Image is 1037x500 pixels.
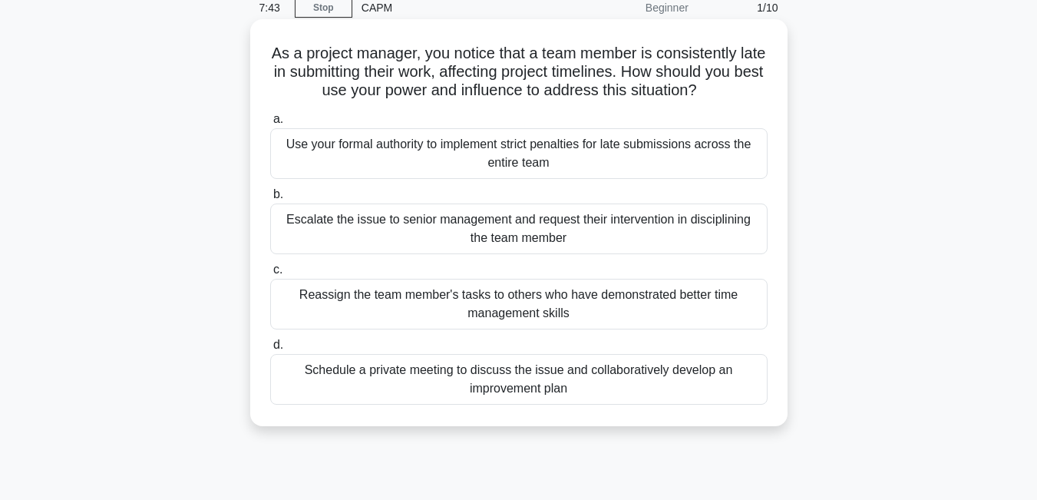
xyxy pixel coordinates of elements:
[270,279,768,329] div: Reassign the team member's tasks to others who have demonstrated better time management skills
[273,338,283,351] span: d.
[270,204,768,254] div: Escalate the issue to senior management and request their intervention in disciplining the team m...
[273,112,283,125] span: a.
[273,263,282,276] span: c.
[273,187,283,200] span: b.
[270,354,768,405] div: Schedule a private meeting to discuss the issue and collaboratively develop an improvement plan
[269,44,769,101] h5: As a project manager, you notice that a team member is consistently late in submitting their work...
[270,128,768,179] div: Use your formal authority to implement strict penalties for late submissions across the entire team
